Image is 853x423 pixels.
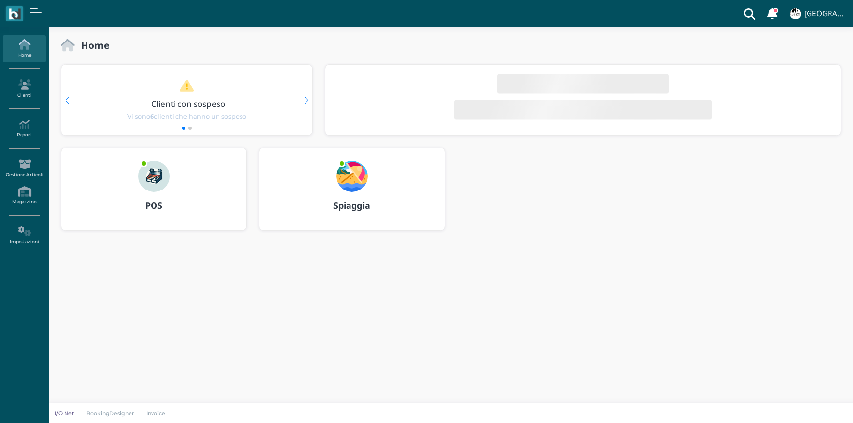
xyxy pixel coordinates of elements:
[127,112,246,121] span: Vi sono clienti che hanno un sospeso
[9,8,20,20] img: logo
[138,161,170,192] img: ...
[150,113,154,120] b: 6
[259,148,445,242] a: ... Spiaggia
[75,40,109,50] h2: Home
[3,35,45,62] a: Home
[304,97,308,104] div: Next slide
[3,115,45,142] a: Report
[784,393,845,415] iframe: Help widget launcher
[61,148,247,242] a: ... POS
[3,222,45,249] a: Impostazioni
[3,182,45,209] a: Magazzino
[333,199,370,211] b: Spiaggia
[82,99,296,108] h3: Clienti con sospeso
[61,65,312,135] div: 1 / 2
[336,161,368,192] img: ...
[145,199,162,211] b: POS
[790,8,801,19] img: ...
[804,10,847,18] h4: [GEOGRAPHIC_DATA]
[80,79,294,121] a: Clienti con sospeso Vi sono6clienti che hanno un sospeso
[3,155,45,182] a: Gestione Articoli
[65,97,69,104] div: Previous slide
[3,75,45,102] a: Clienti
[788,2,847,25] a: ... [GEOGRAPHIC_DATA]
